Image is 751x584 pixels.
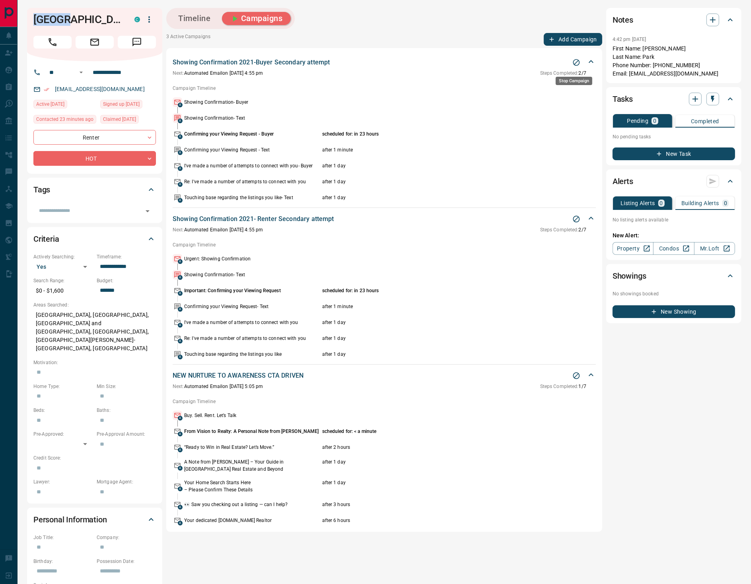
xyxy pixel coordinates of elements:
span: Contacted 23 minutes ago [36,115,93,123]
button: Open [142,206,153,217]
span: Steps Completed: [540,384,579,389]
p: Buy. Sell. Rent. Let’s Talk [184,412,320,419]
div: Showing Confirmation 2021- Renter Secondary attemptStop CampaignNext:Automated Emailon [DATE] 4:5... [173,213,596,235]
span: Signed up [DATE] [103,100,140,108]
p: $0 - $1,600 [33,284,93,297]
h2: Notes [613,14,633,26]
h2: Tags [33,183,50,196]
svg: Email Verified [44,87,49,92]
p: Pending [627,118,648,124]
span: Active [DATE] [36,100,64,108]
span: Claimed [DATE] [103,115,136,123]
p: Confirming your Viewing Request- Text [184,303,320,310]
p: No pending tasks [613,131,735,143]
span: Next: [173,384,184,389]
p: Re: I've made a number of attempts to connect with you [184,335,320,342]
p: New Alert: [613,231,735,240]
p: Re: I've made a number of attempts to connect with you [184,178,320,185]
div: Personal Information [33,510,156,529]
p: From Vision to Realty: A Personal Note from [PERSON_NAME] [184,428,320,435]
p: Birthday: [33,558,93,565]
span: Next: [173,70,184,76]
p: Campaign Timeline [173,398,596,405]
p: Actively Searching: [33,253,93,260]
div: Showings [613,266,735,285]
span: Message [118,36,156,49]
p: after 1 minute [322,303,549,310]
a: Condos [653,242,694,255]
p: Your dedicated [DOMAIN_NAME] Realtor [184,517,320,524]
p: after 1 day [322,178,549,185]
div: NEW NURTURE TO AWARENESS CTA DRIVENStop CampaignNext:Automated Emailon [DATE] 5:05 pmSteps Comple... [173,369,596,392]
p: Campaign Timeline [173,241,596,248]
h2: Criteria [33,233,59,245]
span: Steps Completed: [540,70,579,76]
button: New Showing [613,305,735,318]
p: 4:42 pm [DATE] [613,37,646,42]
div: Wed Sep 09 2020 [100,100,156,111]
p: Listing Alerts [621,200,655,206]
p: after 1 day [322,351,549,358]
span: Next: [173,227,184,233]
p: “Ready to Win in Real Estate? Let’s Move.” [184,444,320,451]
div: Criteria [33,229,156,248]
span: A [178,521,183,526]
p: A Note from [PERSON_NAME] – Your Guide in [GEOGRAPHIC_DATA] Real Estate and Beyond [184,458,320,473]
p: No listing alerts available [613,216,735,223]
div: Tasks [613,89,735,109]
p: Min Size: [97,383,156,390]
span: A [178,259,183,264]
h2: Tasks [613,93,633,105]
span: A [178,339,183,343]
p: Lawyer: [33,478,93,485]
div: Thu Sep 11 2025 [33,100,96,111]
p: Home Type: [33,383,93,390]
p: Touching base regarding the listings you like [184,351,320,358]
p: Urgent: Showing Confirmation [184,255,320,262]
h1: [GEOGRAPHIC_DATA] [33,13,123,26]
p: I've made a number of attempts to connect with you- Buyer [184,162,320,169]
p: Budget: [97,277,156,284]
button: Stop Campaign [570,370,582,382]
a: Mr.Loft [694,242,735,255]
span: A [178,466,183,471]
button: Open [76,68,86,77]
p: Completed [691,118,719,124]
p: Campaign Timeline [173,85,596,92]
p: scheduled for: in 23 hours [322,287,549,294]
span: A [178,323,183,328]
span: A [178,166,183,171]
a: Property [613,242,654,255]
p: 👀 Saw you checking out a listing — can I help? [184,501,320,508]
p: scheduled for: in 23 hours [322,130,549,138]
p: 2 / 7 [540,226,586,233]
div: Tags [33,180,156,199]
span: A [178,416,183,421]
span: Call [33,36,72,49]
p: Important: Confirming your Viewing Request [184,287,320,294]
p: Showing Confirmation 2021- Renter Secondary attempt [173,214,334,224]
p: after 1 minute [322,146,549,153]
p: Automated Email on [DATE] 4:55 pm [173,70,263,77]
p: I've made a number of attempts to connect with you [184,319,320,326]
p: 1 / 7 [540,383,586,390]
div: Wed Sep 09 2020 [100,115,156,126]
p: after 3 hours [322,501,549,508]
p: Motivation: [33,359,156,366]
span: A [178,150,183,155]
p: Company: [97,534,156,541]
p: 0 [653,118,656,124]
p: Touching base regarding the listings you like- Text [184,194,320,201]
p: Beds: [33,407,93,414]
p: NEW NURTURE TO AWARENESS CTA DRIVEN [173,371,304,380]
button: Timeline [170,12,219,25]
p: after 1 day [322,162,549,169]
p: Credit Score: [33,454,156,462]
span: A [178,487,183,491]
p: No showings booked [613,290,735,297]
button: New Task [613,147,735,160]
p: Timeframe: [97,253,156,260]
span: A [178,275,183,280]
button: Stop Campaign [570,56,582,68]
span: A [178,505,183,510]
